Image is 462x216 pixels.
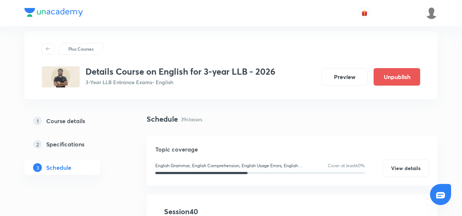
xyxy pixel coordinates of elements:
h5: Topic coverage [155,145,429,154]
button: Preview [321,68,368,86]
h3: Details Course on English for 3-year LLB - 2026 [85,66,275,77]
img: avatar [361,10,368,16]
img: Company Logo [24,8,83,17]
a: 2Specifications [24,137,123,152]
button: Unpublish [374,68,420,86]
p: English Grammar, English Comprehension, English Usage Errors, English Vocabulary [155,162,307,169]
h5: Schedule [46,163,71,172]
p: 2 [33,140,42,149]
button: avatar [359,7,370,19]
h4: Schedule [147,114,178,125]
a: Company Logo [24,8,83,19]
p: Plus Courses [68,46,93,52]
h5: Specifications [46,140,84,149]
img: Samridhya Pal [425,7,438,19]
img: D8B93661-E61D-4802-9647-37907A377B45_plus.png [42,66,80,87]
p: Cover at least 60 % [328,162,365,169]
p: 39 classes [181,115,202,123]
h5: Course details [46,117,85,125]
a: 1Course details [24,114,123,128]
p: 1 [33,117,42,125]
p: 3-Year LLB Entrance Exams • English [85,78,275,86]
button: View details [382,160,429,177]
p: 3 [33,163,42,172]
